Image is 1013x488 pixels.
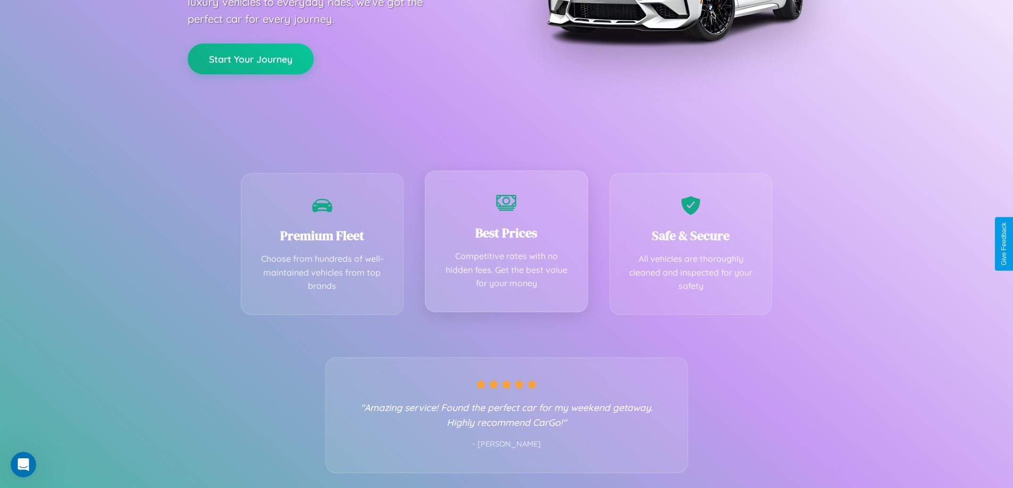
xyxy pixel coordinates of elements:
p: Choose from hundreds of well-maintained vehicles from top brands [257,252,388,293]
div: Give Feedback [1000,222,1008,266]
p: Competitive rates with no hidden fees. Get the best value for your money [441,250,572,290]
h3: Premium Fleet [257,227,388,244]
p: All vehicles are thoroughly cleaned and inspected for your safety [626,252,756,293]
iframe: Intercom live chat [11,452,36,477]
p: "Amazing service! Found the perfect car for my weekend getaway. Highly recommend CarGo!" [347,400,666,430]
h3: Safe & Secure [626,227,756,244]
p: - [PERSON_NAME] [347,438,666,451]
button: Start Your Journey [188,44,314,74]
h3: Best Prices [441,224,572,242]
